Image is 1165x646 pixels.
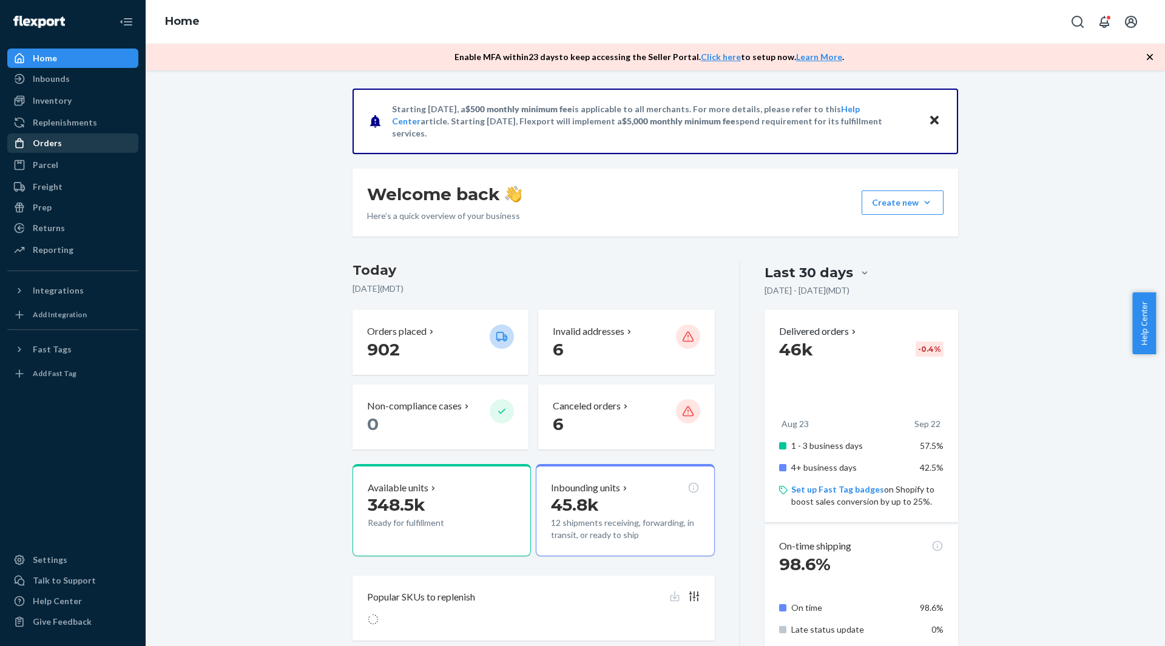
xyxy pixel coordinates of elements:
[114,10,138,34] button: Close Navigation
[368,517,480,529] p: Ready for fulfillment
[353,283,715,295] p: [DATE] ( MDT )
[7,591,138,611] a: Help Center
[7,91,138,110] a: Inventory
[920,462,944,473] span: 42.5%
[701,52,741,62] a: Click here
[7,113,138,132] a: Replenishments
[353,464,531,556] button: Available units348.5kReady for fulfillment
[454,51,844,63] p: Enable MFA within 23 days to keep accessing the Seller Portal. to setup now. .
[367,183,522,205] h1: Welcome back
[622,116,735,126] span: $5,000 monthly minimum fee
[368,494,425,515] span: 348.5k
[791,624,911,636] p: Late status update
[7,340,138,359] button: Fast Tags
[791,483,944,508] p: on Shopify to boost sales conversion by up to 25%.
[791,462,911,474] p: 4+ business days
[765,263,853,282] div: Last 30 days
[927,112,942,130] button: Close
[392,103,917,140] p: Starting [DATE], a is applicable to all merchants. For more details, please refer to this article...
[33,616,92,628] div: Give Feedback
[7,612,138,631] button: Give Feedback
[1132,292,1156,354] button: Help Center
[7,550,138,570] a: Settings
[914,418,940,430] p: Sep 22
[33,309,87,320] div: Add Integration
[7,49,138,68] a: Home
[353,261,715,280] h3: Today
[538,310,714,375] button: Invalid addresses 6
[33,181,62,193] div: Freight
[779,539,851,553] p: On-time shipping
[553,399,621,413] p: Canceled orders
[367,325,427,338] p: Orders placed
[165,15,200,28] a: Home
[920,602,944,613] span: 98.6%
[367,339,400,360] span: 902
[33,116,97,129] div: Replenishments
[33,222,65,234] div: Returns
[465,104,572,114] span: $500 monthly minimum fee
[1065,10,1090,34] button: Open Search Box
[779,554,831,574] span: 98.6%
[920,440,944,451] span: 57.5%
[7,571,138,590] button: Talk to Support
[7,305,138,325] a: Add Integration
[13,16,65,28] img: Flexport logo
[796,52,842,62] a: Learn More
[33,201,52,214] div: Prep
[368,481,428,495] p: Available units
[782,418,809,430] p: Aug 23
[33,343,72,355] div: Fast Tags
[353,310,528,375] button: Orders placed 902
[353,385,528,449] button: Non-compliance cases 0
[791,602,911,614] p: On time
[1119,10,1143,34] button: Open account menu
[7,240,138,260] a: Reporting
[33,159,58,171] div: Parcel
[551,494,599,515] span: 45.8k
[553,414,564,434] span: 6
[33,284,84,297] div: Integrations
[33,137,62,149] div: Orders
[1092,10,1116,34] button: Open notifications
[916,342,944,357] div: -0.4 %
[33,595,82,607] div: Help Center
[367,399,462,413] p: Non-compliance cases
[931,624,944,634] span: 0%
[7,133,138,153] a: Orders
[553,339,564,360] span: 6
[551,517,699,541] p: 12 shipments receiving, forwarding, in transit, or ready to ship
[7,155,138,175] a: Parcel
[765,284,849,297] p: [DATE] - [DATE] ( MDT )
[33,73,70,85] div: Inbounds
[7,198,138,217] a: Prep
[367,590,475,604] p: Popular SKUs to replenish
[33,52,57,64] div: Home
[779,339,813,360] span: 46k
[7,69,138,89] a: Inbounds
[536,464,714,556] button: Inbounding units45.8k12 shipments receiving, forwarding, in transit, or ready to ship
[553,325,624,338] p: Invalid addresses
[791,440,911,452] p: 1 - 3 business days
[33,368,76,379] div: Add Fast Tag
[551,481,620,495] p: Inbounding units
[89,8,132,19] span: Support
[33,574,96,587] div: Talk to Support
[367,414,379,434] span: 0
[791,484,884,494] a: Set up Fast Tag badges
[7,281,138,300] button: Integrations
[33,244,73,256] div: Reporting
[505,186,522,203] img: hand-wave emoji
[155,4,209,39] ol: breadcrumbs
[538,385,714,449] button: Canceled orders 6
[7,177,138,197] a: Freight
[862,190,944,215] button: Create new
[779,325,859,338] button: Delivered orders
[33,554,67,566] div: Settings
[33,95,72,107] div: Inventory
[7,364,138,383] a: Add Fast Tag
[367,210,522,222] p: Here’s a quick overview of your business
[7,218,138,238] a: Returns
